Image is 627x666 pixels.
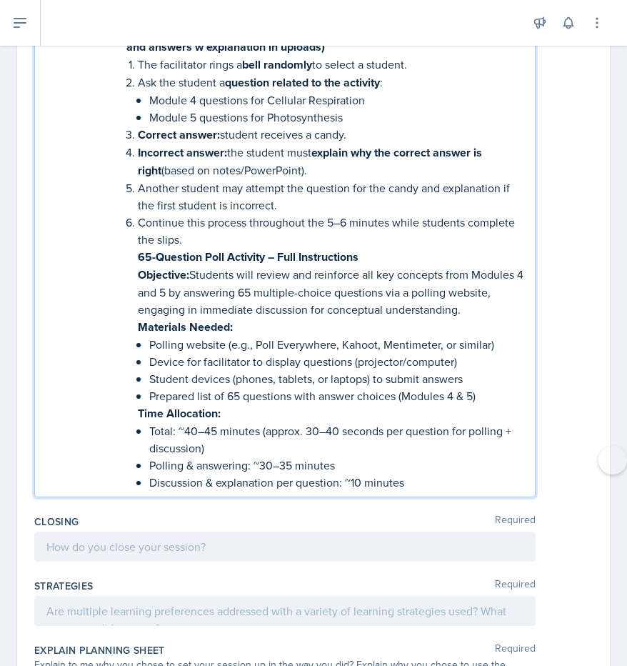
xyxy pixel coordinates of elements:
p: Ask the student a : [138,74,523,91]
p: Prepared list of 65 questions with answer choices (Modules 4 & 5) [149,387,523,404]
p: the student must (based on notes/PowerPoint). [138,144,523,179]
p: The facilitator rings a to select a student. [138,56,523,74]
label: Explain Planning Sheet [34,643,165,657]
p: Polling & answering: ~30–35 minutes [149,457,523,474]
span: Required [495,515,536,529]
p: Total: ~40–45 minutes (approx. 30–40 seconds per question for polling + discussion) [149,422,523,457]
p: Continue this process throughout the 5–6 minutes while students complete the slips. [138,214,523,248]
p: Students will review and reinforce all key concepts from Modules 4 and 5 by answering 65 multiple... [138,266,523,318]
label: Strategies [34,579,94,593]
p: Another student may attempt the question for the candy and explanation if the first student is in... [138,179,523,214]
strong: Time Allocation: [138,405,221,422]
p: Discussion & explanation per question: ~10 minutes [149,474,523,491]
span: Required [495,643,536,657]
strong: Incorrect answer: [138,144,227,161]
p: Student devices (phones, tablets, or laptops) to submit answers [149,370,523,387]
strong: bell randomly [242,56,312,73]
strong: explain why the correct answer is right [138,144,485,179]
p: student receives a candy. [138,126,523,144]
p: Module 4 questions for Cellular Respiration [149,91,523,109]
strong: 65-Question Poll Activity – Full Instructions [138,249,358,265]
p: Device for facilitator to display questions (projector/computer) [149,353,523,370]
strong: Objective: [138,267,189,283]
strong: Materials Needed: [138,319,233,335]
p: Polling website (e.g., Poll Everywhere, Kahoot, Mentimeter, or similar) [149,336,523,353]
strong: Correct answer: [138,126,220,143]
strong: question related to the activity [225,74,380,91]
p: Module 5 questions for Photosynthesis [149,109,523,126]
label: Closing [34,515,79,529]
span: Required [495,579,536,593]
